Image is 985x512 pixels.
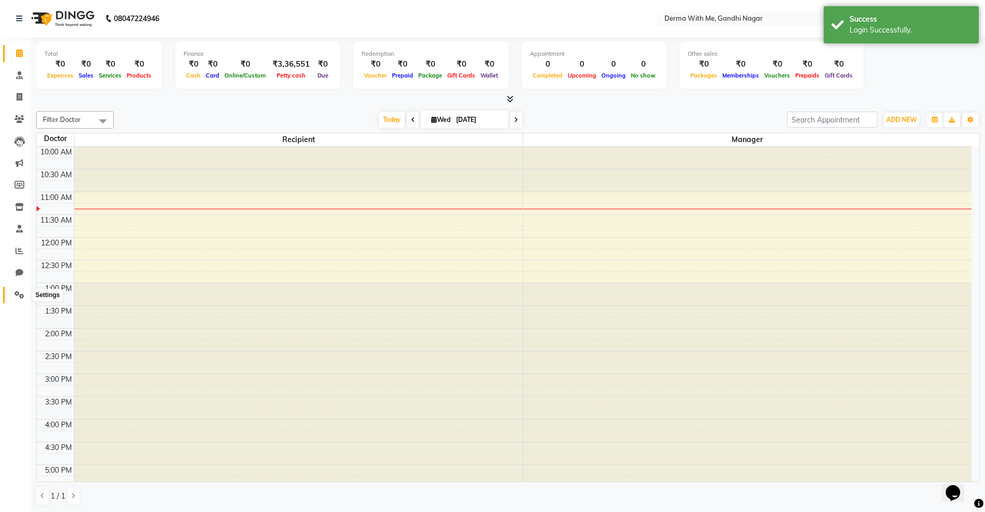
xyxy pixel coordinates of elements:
[222,72,268,79] span: Online/Custom
[793,72,822,79] span: Prepaids
[599,72,628,79] span: Ongoing
[43,374,74,385] div: 3:00 PM
[38,192,74,203] div: 11:00 AM
[886,116,917,123] span: ADD NEW
[389,58,416,70] div: ₹0
[762,72,793,79] span: Vouchers
[850,25,971,36] div: Login Successfully.
[429,116,453,123] span: Wed
[523,133,972,146] span: Manager
[628,58,658,70] div: 0
[720,58,762,70] div: ₹0
[530,50,658,58] div: Appointment
[478,58,501,70] div: ₹0
[39,238,74,249] div: 12:00 PM
[453,112,505,128] input: 2025-09-03
[884,113,919,127] button: ADD NEW
[478,72,501,79] span: Wallet
[43,420,74,430] div: 4:00 PM
[39,260,74,271] div: 12:30 PM
[850,14,971,25] div: Success
[44,72,76,79] span: Expenses
[38,147,74,158] div: 10:00 AM
[793,58,822,70] div: ₹0
[37,133,74,144] div: Doctor
[96,58,124,70] div: ₹0
[942,471,975,502] iframe: chat widget
[184,50,332,58] div: Finance
[38,215,74,226] div: 11:30 AM
[822,72,855,79] span: Gift Cards
[43,351,74,362] div: 2:30 PM
[688,58,720,70] div: ₹0
[379,112,405,128] span: Today
[43,397,74,408] div: 3:30 PM
[124,72,154,79] span: Products
[38,169,74,180] div: 10:30 AM
[43,329,74,339] div: 2:00 PM
[43,306,74,317] div: 1:30 PM
[76,58,96,70] div: ₹0
[43,442,74,453] div: 4:30 PM
[445,72,478,79] span: Gift Cards
[565,58,599,70] div: 0
[720,72,762,79] span: Memberships
[184,58,203,70] div: ₹0
[628,72,658,79] span: No show
[314,58,332,70] div: ₹0
[530,72,565,79] span: Completed
[688,72,720,79] span: Packages
[44,58,76,70] div: ₹0
[688,50,855,58] div: Other sales
[26,4,97,33] img: logo
[361,50,501,58] div: Redemption
[51,491,65,502] span: 1 / 1
[445,58,478,70] div: ₹0
[361,58,389,70] div: ₹0
[565,72,599,79] span: Upcoming
[203,72,222,79] span: Card
[268,58,314,70] div: ₹3,36,551
[599,58,628,70] div: 0
[44,50,154,58] div: Total
[203,58,222,70] div: ₹0
[822,58,855,70] div: ₹0
[416,72,445,79] span: Package
[43,283,74,294] div: 1:00 PM
[530,58,565,70] div: 0
[124,58,154,70] div: ₹0
[96,72,124,79] span: Services
[184,72,203,79] span: Cash
[114,4,159,33] b: 08047224946
[43,115,81,123] span: Filter Doctor
[76,72,96,79] span: Sales
[787,112,877,128] input: Search Appointment
[33,289,62,301] div: Settings
[222,58,268,70] div: ₹0
[43,465,74,476] div: 5:00 PM
[274,72,308,79] span: Petty cash
[762,58,793,70] div: ₹0
[389,72,416,79] span: Prepaid
[361,72,389,79] span: Voucher
[416,58,445,70] div: ₹0
[315,72,331,79] span: Due
[74,133,523,146] span: Recipient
